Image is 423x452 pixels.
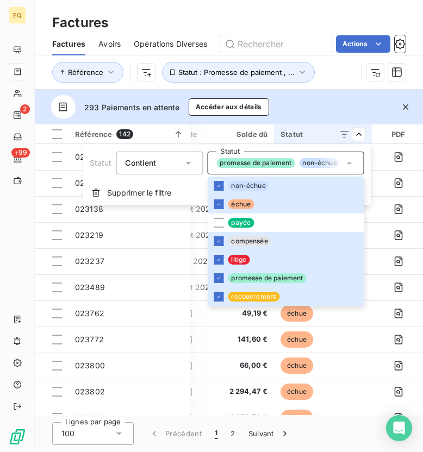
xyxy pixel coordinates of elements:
span: promesse de paiement [228,273,306,283]
span: compensée [228,236,271,246]
span: promesse de paiement [216,158,295,168]
span: payée [228,218,254,228]
span: Contient [125,158,156,167]
span: recouvrement [228,292,279,302]
span: non-échue [228,181,269,191]
span: échue [228,199,254,209]
span: non-échue [299,158,340,168]
span: litige [228,255,250,265]
span: Statut [90,158,112,167]
span: Supprimer le filtre [107,187,172,198]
